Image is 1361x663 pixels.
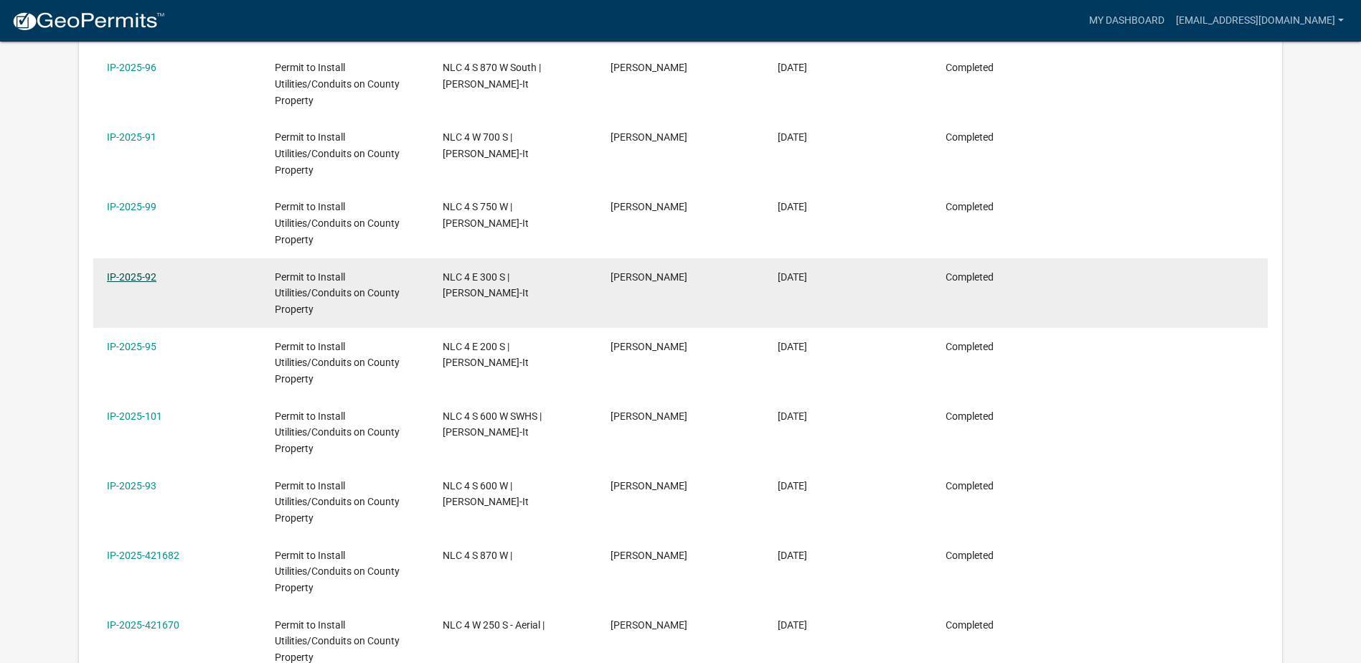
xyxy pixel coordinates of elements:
[778,410,807,422] span: 05/15/2025
[443,410,542,438] span: NLC 4 S 600 W SWHS | Berry-It
[611,201,687,212] span: Justin Suhre
[611,341,687,352] span: Justin Suhre
[443,201,529,229] span: NLC 4 S 750 W | Berry-It
[443,131,529,159] span: NLC 4 W 700 S | Berry-It
[275,410,400,455] span: Permit to Install Utilities/Conduits on County Property
[107,550,179,561] a: IP-2025-421682
[778,62,807,73] span: 05/16/2025
[611,62,687,73] span: Justin Suhre
[275,62,400,106] span: Permit to Install Utilities/Conduits on County Property
[611,131,687,143] span: Justin Suhre
[611,619,687,631] span: Justin Suhre
[275,480,400,525] span: Permit to Install Utilities/Conduits on County Property
[275,131,400,176] span: Permit to Install Utilities/Conduits on County Property
[946,410,994,422] span: Completed
[443,271,529,299] span: NLC 4 E 300 S | Berry-It
[778,619,807,631] span: 05/15/2025
[443,480,529,508] span: NLC 4 S 600 W | Berry-It
[275,201,400,245] span: Permit to Install Utilities/Conduits on County Property
[107,62,156,73] a: IP-2025-96
[1170,7,1350,34] a: [EMAIL_ADDRESS][DOMAIN_NAME]
[443,341,529,369] span: NLC 4 E 200 S | Berry-It
[946,480,994,492] span: Completed
[778,201,807,212] span: 05/15/2025
[946,131,994,143] span: Completed
[107,341,156,352] a: IP-2025-95
[275,550,400,594] span: Permit to Install Utilities/Conduits on County Property
[778,480,807,492] span: 05/15/2025
[443,62,541,90] span: NLC 4 S 870 W South | Berry-It
[778,131,807,143] span: 05/15/2025
[946,619,994,631] span: Completed
[107,201,156,212] a: IP-2025-99
[611,480,687,492] span: Justin Suhre
[611,410,687,422] span: Justin Suhre
[107,271,156,283] a: IP-2025-92
[107,619,179,631] a: IP-2025-421670
[778,271,807,283] span: 05/15/2025
[443,619,545,631] span: NLC 4 W 250 S - Aerial |
[946,271,994,283] span: Completed
[1083,7,1170,34] a: My Dashboard
[107,410,162,422] a: IP-2025-101
[778,341,807,352] span: 05/15/2025
[107,131,156,143] a: IP-2025-91
[611,271,687,283] span: Justin Suhre
[946,550,994,561] span: Completed
[946,62,994,73] span: Completed
[946,341,994,352] span: Completed
[275,271,400,316] span: Permit to Install Utilities/Conduits on County Property
[946,201,994,212] span: Completed
[107,480,156,492] a: IP-2025-93
[778,550,807,561] span: 05/15/2025
[275,341,400,385] span: Permit to Install Utilities/Conduits on County Property
[443,550,512,561] span: NLC 4 S 870 W |
[611,550,687,561] span: Justin Suhre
